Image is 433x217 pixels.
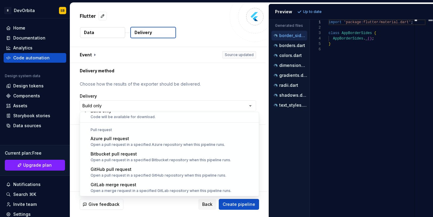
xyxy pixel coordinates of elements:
span: Bitbucket pull request [91,151,137,156]
div: Open a pull request in a specified Bitbucket repository when this pipeline runs. [91,158,231,162]
span: GitHub pull request [91,167,131,172]
span: GitLab merge request [91,182,136,187]
div: Open a pull request in a specified GitHub repository when this pipeline runs. [91,173,226,178]
div: Open a merge request in a specified GitLab repository when this pipeline runs. [91,188,231,193]
div: Code will be available for download. [91,115,156,119]
div: Open a pull request in a specified Azure repository when this pipeline runs. [91,142,225,147]
div: Pull request [81,127,258,132]
span: Azure pull request [91,136,129,141]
